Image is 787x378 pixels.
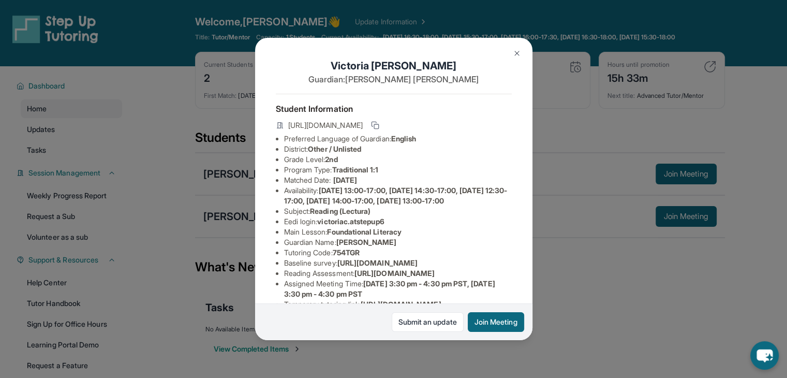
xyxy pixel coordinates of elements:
li: Subject : [284,206,512,216]
li: Preferred Language of Guardian: [284,134,512,144]
li: Reading Assessment : [284,268,512,279]
li: Matched Date: [284,175,512,185]
span: [URL][DOMAIN_NAME] [361,300,441,309]
h4: Student Information [276,103,512,115]
span: 754TGR [333,248,360,257]
li: Program Type: [284,165,512,175]
span: English [391,134,417,143]
a: Submit an update [392,312,464,332]
span: Traditional 1:1 [332,165,378,174]
li: Guardian Name : [284,237,512,248]
span: 2nd [325,155,337,164]
span: [DATE] [333,176,357,184]
li: Tutoring Code : [284,248,512,258]
button: Copy link [369,119,381,132]
span: [DATE] 3:30 pm - 4:30 pm PST, [DATE] 3:30 pm - 4:30 pm PST [284,279,495,298]
li: Availability: [284,185,512,206]
span: Foundational Literacy [327,227,401,236]
span: Other / Unlisted [308,144,361,153]
span: [URL][DOMAIN_NAME] [288,120,363,130]
li: District: [284,144,512,154]
li: Main Lesson : [284,227,512,237]
span: [PERSON_NAME] [336,238,397,246]
h1: Victoria [PERSON_NAME] [276,59,512,73]
span: [DATE] 13:00-17:00, [DATE] 14:30-17:00, [DATE] 12:30-17:00, [DATE] 14:00-17:00, [DATE] 13:00-17:00 [284,186,508,205]
span: Reading (Lectura) [310,207,370,215]
li: Grade Level: [284,154,512,165]
button: chat-button [750,341,779,370]
button: Join Meeting [468,312,524,332]
span: victoriac.atstepup6 [317,217,384,226]
li: Baseline survey : [284,258,512,268]
p: Guardian: [PERSON_NAME] [PERSON_NAME] [276,73,512,85]
span: [URL][DOMAIN_NAME] [354,269,435,278]
li: Temporary tutoring link : [284,299,512,310]
li: Assigned Meeting Time : [284,279,512,299]
span: [URL][DOMAIN_NAME] [337,258,418,267]
img: Close Icon [513,49,521,57]
li: Eedi login : [284,216,512,227]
